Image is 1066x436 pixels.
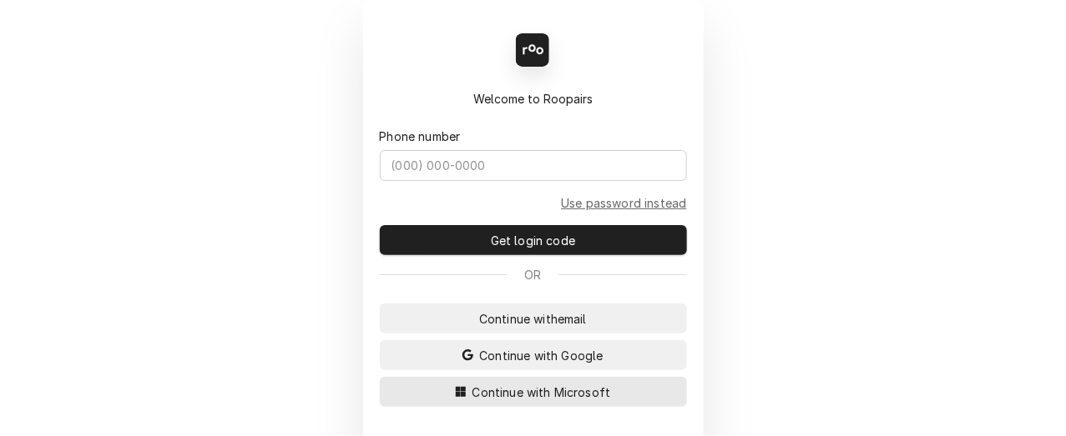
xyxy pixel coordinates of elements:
[469,383,614,401] span: Continue with Microsoft
[380,90,687,108] div: Welcome to Roopairs
[488,232,578,249] span: Get login code
[380,150,687,181] input: (000) 000-0000
[476,310,590,328] span: Continue with email
[561,194,686,212] a: Go to Phone and password form
[380,340,687,370] button: Continue with Google
[476,347,606,364] span: Continue with Google
[380,225,687,255] button: Get login code
[380,128,461,145] label: Phone number
[380,377,687,407] button: Continue with Microsoft
[380,303,687,333] button: Continue withemail
[380,266,687,283] div: Or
